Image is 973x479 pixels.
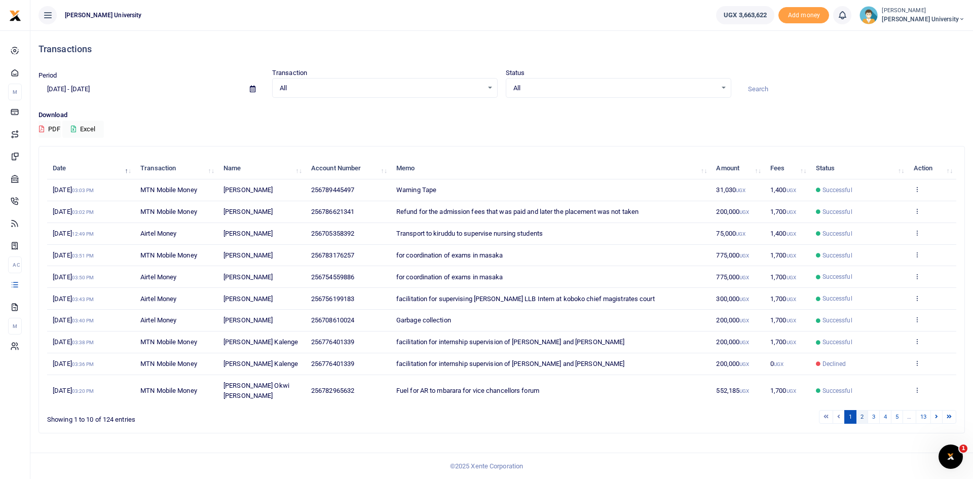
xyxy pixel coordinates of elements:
a: 2 [856,410,868,424]
span: 31,030 [716,186,745,194]
small: UGX [787,340,796,345]
small: 03:43 PM [72,297,94,302]
a: Add money [778,11,829,18]
small: UGX [787,209,796,215]
th: Memo: activate to sort column ascending [391,158,711,179]
span: Successful [822,251,852,260]
small: UGX [739,253,749,259]
span: 1,700 [770,208,796,215]
span: Airtel Money [140,316,176,324]
small: UGX [739,297,749,302]
span: for coordination of exams in masaka [396,251,503,259]
input: Search [739,81,965,98]
a: 1 [844,410,856,424]
a: 3 [868,410,880,424]
span: [PERSON_NAME] [223,316,273,324]
button: Excel [62,121,104,138]
th: Amount: activate to sort column ascending [710,158,765,179]
span: UGX 3,663,622 [724,10,767,20]
th: Account Number: activate to sort column ascending [306,158,391,179]
span: Warning Tape [396,186,436,194]
img: profile-user [859,6,878,24]
span: 256776401339 [311,338,354,346]
a: 4 [879,410,891,424]
p: Download [39,110,965,121]
span: MTN Mobile Money [140,387,197,394]
span: MTN Mobile Money [140,251,197,259]
small: UGX [787,188,796,193]
span: 1,700 [770,251,796,259]
span: MTN Mobile Money [140,338,197,346]
span: [DATE] [53,295,94,303]
span: 1,400 [770,230,796,237]
label: Period [39,70,57,81]
small: UGX [787,253,796,259]
th: Date: activate to sort column descending [47,158,135,179]
span: 200,000 [716,360,749,367]
span: Airtel Money [140,295,176,303]
span: 1,400 [770,186,796,194]
th: Fees: activate to sort column ascending [765,158,810,179]
span: Transport to kiruddu to supervise nursing students [396,230,543,237]
div: Showing 1 to 10 of 124 entries [47,409,422,425]
span: Add money [778,7,829,24]
small: 03:20 PM [72,388,94,394]
span: 256708610024 [311,316,354,324]
small: UGX [787,231,796,237]
span: Successful [822,316,852,325]
span: [DATE] [53,360,94,367]
span: 200,000 [716,338,749,346]
span: [DATE] [53,273,94,281]
span: 1,700 [770,295,796,303]
span: Successful [822,186,852,195]
span: [DATE] [53,251,94,259]
span: 552,185 [716,387,749,394]
span: 256782965632 [311,387,354,394]
small: UGX [739,388,749,394]
li: M [8,318,22,335]
span: 1,700 [770,338,796,346]
small: 03:03 PM [72,188,94,193]
span: 256754559886 [311,273,354,281]
h4: Transactions [39,44,965,55]
span: [DATE] [53,387,94,394]
span: [PERSON_NAME] [223,273,273,281]
span: [DATE] [53,230,94,237]
span: 200,000 [716,208,749,215]
th: Transaction: activate to sort column ascending [135,158,218,179]
span: Successful [822,294,852,303]
span: 1 [959,445,967,453]
span: Successful [822,207,852,216]
span: [PERSON_NAME] Okwi [PERSON_NAME] [223,382,289,399]
th: Name: activate to sort column ascending [218,158,306,179]
span: 1,700 [770,273,796,281]
small: 03:36 PM [72,361,94,367]
small: UGX [739,340,749,345]
span: 200,000 [716,316,749,324]
th: Status: activate to sort column ascending [810,158,908,179]
li: Wallet ballance [712,6,778,24]
a: logo-small logo-large logo-large [9,11,21,19]
span: [PERSON_NAME] [223,295,273,303]
small: UGX [739,209,749,215]
span: Successful [822,272,852,281]
span: for coordination of exams in masaka [396,273,503,281]
label: Transaction [272,68,307,78]
span: 75,000 [716,230,745,237]
span: MTN Mobile Money [140,208,197,215]
a: UGX 3,663,622 [716,6,774,24]
span: Airtel Money [140,230,176,237]
img: logo-small [9,10,21,22]
small: UGX [787,275,796,280]
span: [PERSON_NAME] Kalenge [223,360,298,367]
span: [DATE] [53,208,94,215]
small: UGX [787,297,796,302]
span: MTN Mobile Money [140,186,197,194]
span: Successful [822,338,852,347]
span: Fuel for AR to mbarara for vice chancellors forum [396,387,539,394]
button: PDF [39,121,61,138]
span: 300,000 [716,295,749,303]
iframe: Intercom live chat [939,445,963,469]
li: Toup your wallet [778,7,829,24]
small: 03:40 PM [72,318,94,323]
